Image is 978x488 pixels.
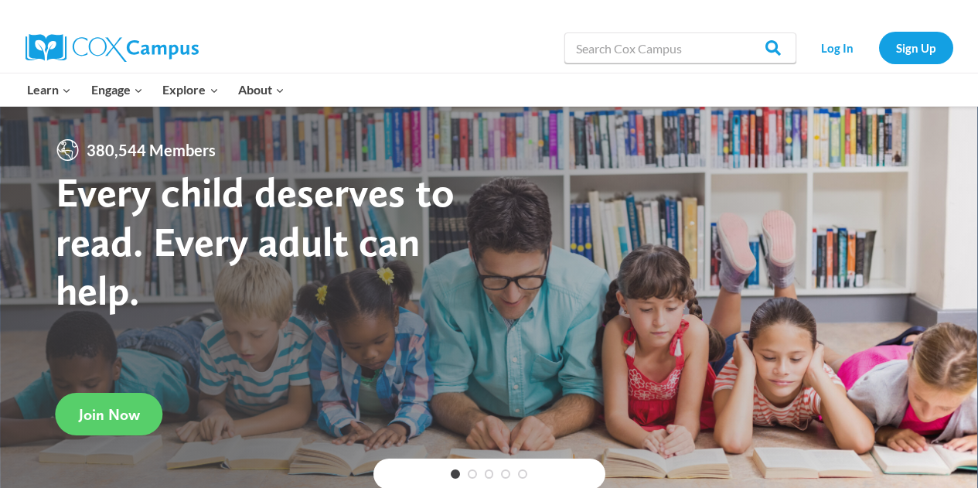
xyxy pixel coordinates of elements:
strong: Every child deserves to read. Every adult can help. [56,167,455,315]
span: Explore [162,80,218,100]
input: Search Cox Campus [564,32,796,63]
nav: Primary Navigation [18,73,295,106]
span: 380,544 Members [80,138,222,162]
a: 3 [485,469,494,479]
a: 1 [451,469,460,479]
span: Join Now [79,405,140,424]
span: Engage [91,80,143,100]
img: Cox Campus [26,34,199,62]
a: 4 [501,469,510,479]
span: Learn [27,80,71,100]
span: About [238,80,285,100]
nav: Secondary Navigation [804,32,953,63]
a: Join Now [56,393,163,435]
a: Log In [804,32,871,63]
a: Sign Up [879,32,953,63]
a: 5 [518,469,527,479]
a: 2 [468,469,477,479]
